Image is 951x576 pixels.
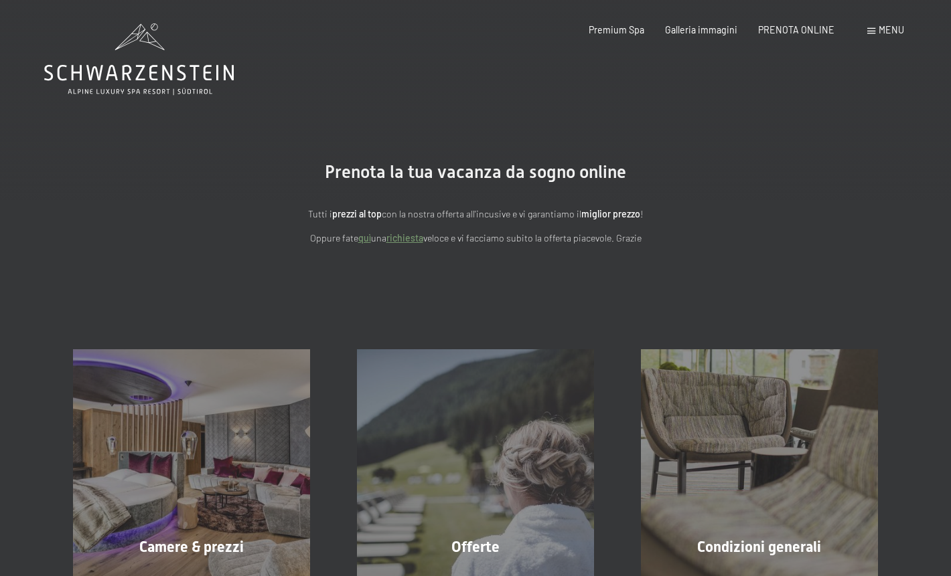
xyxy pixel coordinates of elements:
[451,539,500,555] span: Offerte
[581,208,640,219] strong: miglior prezzo
[758,24,834,35] a: PRENOTA ONLINE
[386,232,423,244] a: richiesta
[181,231,770,246] p: Oppure fate una veloce e vi facciamo subito la offerta piacevole. Grazie
[332,208,382,219] strong: prezzi al top
[697,539,821,555] span: Condizioni generali
[325,162,626,182] span: Prenota la tua vacanza da sogno online
[665,24,737,35] a: Galleria immagini
[181,207,770,222] p: Tutti i con la nostra offerta all'incusive e vi garantiamo il !
[879,24,904,35] span: Menu
[589,24,644,35] a: Premium Spa
[139,539,244,555] span: Camere & prezzi
[358,232,371,244] a: quì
